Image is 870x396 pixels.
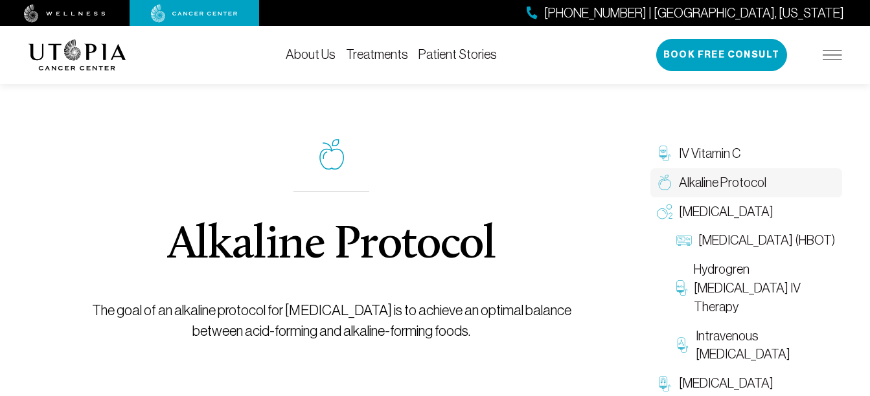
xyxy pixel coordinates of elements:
a: About Us [286,47,336,61]
a: [MEDICAL_DATA] (HBOT) [670,226,842,255]
span: IV Vitamin C [679,144,740,163]
img: icon [319,139,344,170]
img: Intravenous Ozone Therapy [676,337,690,353]
a: [PHONE_NUMBER] | [GEOGRAPHIC_DATA], [US_STATE] [527,4,844,23]
button: Book Free Consult [656,39,787,71]
span: Alkaline Protocol [679,173,766,192]
img: IV Vitamin C [657,146,672,161]
img: icon-hamburger [823,50,842,60]
span: [MEDICAL_DATA] [679,203,773,221]
img: Hyperbaric Oxygen Therapy (HBOT) [676,233,692,248]
img: logo [29,39,126,71]
a: Hydrogren [MEDICAL_DATA] IV Therapy [670,255,842,321]
img: Hydrogren Peroxide IV Therapy [676,280,687,296]
img: Chelation Therapy [657,376,672,391]
p: The goal of an alkaline protocol for [MEDICAL_DATA] is to achieve an optimal balance between acid... [73,300,590,342]
img: Alkaline Protocol [657,175,672,190]
h1: Alkaline Protocol [168,223,496,269]
span: [PHONE_NUMBER] | [GEOGRAPHIC_DATA], [US_STATE] [544,4,844,23]
a: Intravenous [MEDICAL_DATA] [670,322,842,369]
a: Alkaline Protocol [650,168,842,197]
a: [MEDICAL_DATA] [650,197,842,226]
img: Oxygen Therapy [657,204,672,219]
a: Treatments [346,47,408,61]
span: [MEDICAL_DATA] (HBOT) [698,231,835,250]
a: Patient Stories [418,47,497,61]
img: wellness [24,5,106,23]
a: IV Vitamin C [650,139,842,168]
span: [MEDICAL_DATA] [679,374,773,393]
span: Intravenous [MEDICAL_DATA] [696,327,835,364]
span: Hydrogren [MEDICAL_DATA] IV Therapy [694,260,836,316]
img: cancer center [151,5,238,23]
